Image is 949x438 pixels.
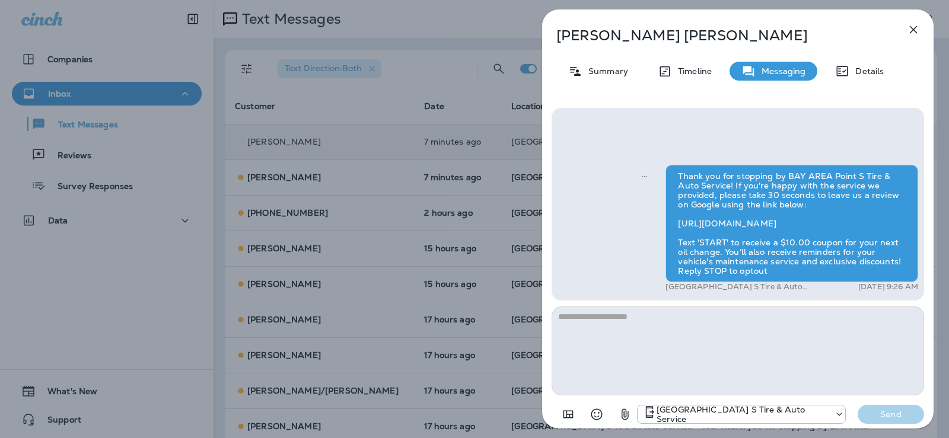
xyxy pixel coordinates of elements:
[858,282,918,292] p: [DATE] 9:26 AM
[756,66,805,76] p: Messaging
[556,402,580,426] button: Add in a premade template
[642,170,648,181] span: Sent
[849,66,884,76] p: Details
[657,405,829,424] p: [GEOGRAPHIC_DATA] S Tire & Auto Service
[665,282,817,292] p: [GEOGRAPHIC_DATA] S Tire & Auto Service
[582,66,628,76] p: Summary
[672,66,712,76] p: Timeline
[556,27,880,44] p: [PERSON_NAME] [PERSON_NAME]
[638,405,845,424] div: +1 (410) 795-4333
[585,402,609,426] button: Select an emoji
[665,165,918,282] div: Thank you for stopping by BAY AREA Point S Tire & Auto Service! If you're happy with the service ...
